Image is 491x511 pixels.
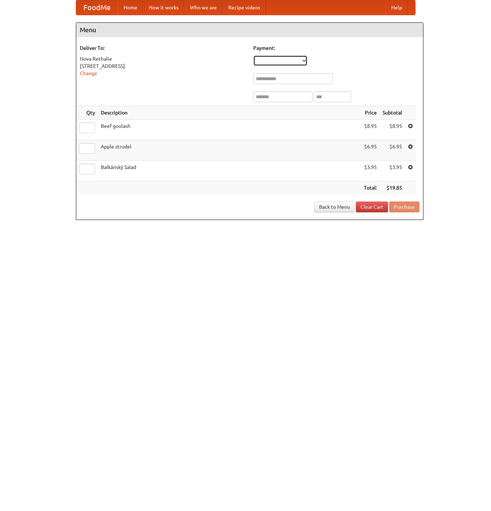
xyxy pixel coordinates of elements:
a: How it works [143,0,184,15]
td: $6.95 [380,140,405,161]
td: Apple strudel [98,140,361,161]
td: $3.95 [361,161,380,181]
button: Purchase [389,202,419,212]
th: Subtotal [380,106,405,120]
div: Nova Rethalie [80,55,246,62]
a: Home [118,0,143,15]
a: Clear Cart [356,202,388,212]
th: Description [98,106,361,120]
td: Beef goulash [98,120,361,140]
div: [STREET_ADDRESS] [80,62,246,70]
a: Who we are [184,0,223,15]
a: Recipe videos [223,0,266,15]
th: Price [361,106,380,120]
h4: Menu [76,23,423,37]
th: $19.85 [380,181,405,195]
a: Help [386,0,408,15]
td: $3.95 [380,161,405,181]
th: Qty [76,106,98,120]
td: $8.95 [361,120,380,140]
a: Change [80,70,97,76]
h5: Payment: [253,44,419,52]
a: FoodMe [76,0,118,15]
td: $6.95 [361,140,380,161]
h5: Deliver To: [80,44,246,52]
th: Total: [361,181,380,195]
td: $8.95 [380,120,405,140]
td: Balkánský Salad [98,161,361,181]
a: Back to Menu [314,202,355,212]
